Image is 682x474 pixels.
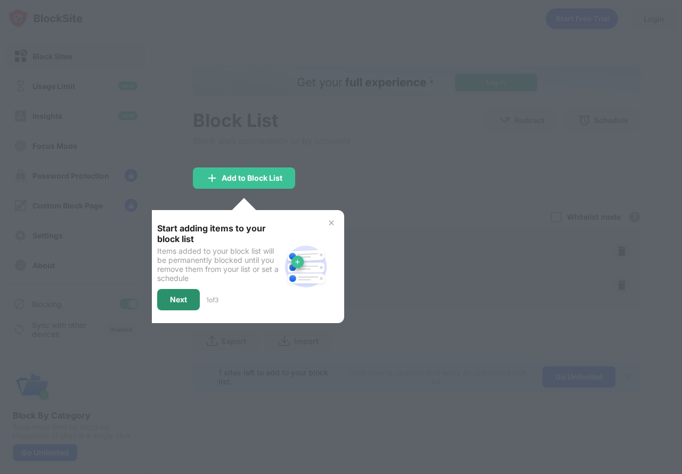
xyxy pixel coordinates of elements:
[170,295,187,304] div: Next
[206,296,218,304] div: 1 of 3
[327,219,336,227] img: x-button.svg
[157,246,280,283] div: Items added to your block list will be permanently blocked until you remove them from your list o...
[280,241,331,292] img: block-site.svg
[157,223,280,244] div: Start adding items to your block list
[222,174,282,182] div: Add to Block List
